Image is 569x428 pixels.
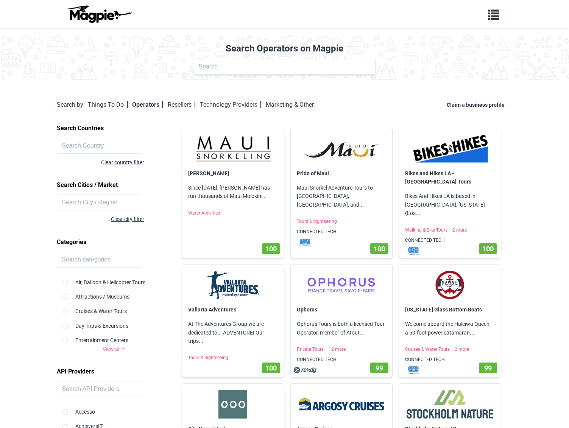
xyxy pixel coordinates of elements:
img: mf1jrhtrrkrdcsvakxwt.svg [402,247,425,255]
img: Hawaii Glass Bottom Boats logo [405,271,495,299]
img: nqlimdq2sxj4qjvnmsjn.svg [294,366,316,374]
div: Clear city filter [57,215,144,223]
p: CONNECTED TECH [399,353,501,366]
p: Tours & Sightseeing [291,215,393,228]
a: Things To Do [88,101,128,108]
span: 100 [265,245,277,253]
p: Tours & Sightseeing [182,351,284,364]
a: [US_STATE] Glass Bottom Boats [405,307,482,313]
img: mf1jrhtrrkrdcsvakxwt.svg [294,239,316,246]
a: Marketing & Other [266,101,314,108]
img: Vallarta Adventures logo [188,271,278,299]
a: View all [57,345,171,353]
input: Search API Providers [57,381,142,397]
h2: Categories [57,236,171,249]
span: 100 [374,245,385,253]
div: Entertainment Centers [62,330,165,344]
h2: Search Operators on Magpie [5,43,564,54]
span: 100 [482,245,494,253]
input: Search categories [57,252,142,268]
div: Air, Balloon & Helicopter Tours [62,272,165,286]
input: Search Country [57,138,142,154]
a: Operators [132,101,163,108]
span: 99 [376,364,383,372]
h2: Search Cities / Market [57,179,171,191]
a: Bikes and Hikes LA - [GEOGRAPHIC_DATA] Tours [405,170,471,185]
p: CONNECTED TECH [399,234,501,247]
p: Maui Snorkel Adventure Tours to [GEOGRAPHIC_DATA], [GEOGRAPHIC_DATA], and... [291,177,393,215]
img: logo-ab69f6fb50320c5b225c76a69d11143b.png [65,5,133,23]
img: Ophorus logo [297,271,387,299]
img: Stockholm Nature AB logo [405,390,495,419]
p: Welcome aboard the Haleiwa Queen, a 50-foot power catamaran.... [399,314,501,343]
p: Private Tours + 12 more [291,343,393,356]
p: Walking & Bike Tours + 2 more [399,224,501,237]
div: Search by: [57,100,85,110]
h2: API Providers [57,365,171,378]
img: Bikes and Hikes LA - Los Angeles Tours logo [405,134,495,163]
span: 100 [265,364,277,372]
span: 99 [484,364,492,372]
a: Resellers [168,101,195,108]
div: Cruises & Water Tours [62,301,165,315]
p: At The Adventures Group we are dedicated to... ADVENTURE! Our trips... [182,314,284,351]
img: Argosy Cruises logo [297,390,387,419]
img: City Unscripted logo [188,390,278,419]
a: Ophorus [297,307,317,313]
a: Vallarta Adventures [188,307,236,313]
h2: Search Countries [57,122,171,135]
p: CONNECTED TECH [291,225,393,238]
input: Search City / Region [57,195,142,210]
a: [PERSON_NAME] [188,170,229,176]
div: Clear country filter [57,158,144,167]
p: Cruises & Water Tours + 2 more [399,343,501,356]
div: Accesso [62,402,165,416]
img: Pride of Maui logo [297,134,387,163]
p: CONNECTED TECH [291,353,393,366]
div: Day Trips & Excursions [62,316,165,330]
input: Search [194,59,376,75]
p: Bikes And Hikes LA is based in [GEOGRAPHIC_DATA], [US_STATE] (Los... [399,186,501,223]
p: Since [DATE], [PERSON_NAME] has run thousands of Maui Molokini... [182,177,284,207]
a: Pride of Maui [297,170,329,176]
img: Maui Snorkeling logo [188,134,278,163]
img: mf1jrhtrrkrdcsvakxwt.svg [402,366,425,374]
a: Technology Providers [200,101,261,108]
p: Water Activities [182,207,284,220]
div: Attractions / Museums [62,286,165,301]
p: Ophorus Tours is both a licensed Tour Operator, member of Atout... [291,314,393,343]
a: Claim a business profile [447,102,508,108]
